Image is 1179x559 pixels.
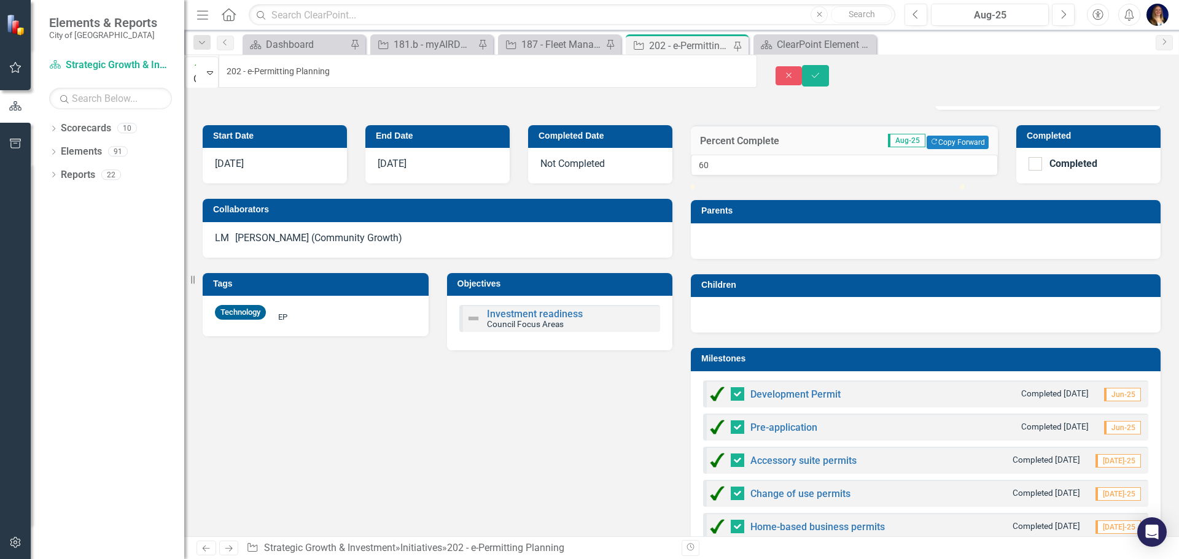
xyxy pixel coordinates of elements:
[447,542,564,553] div: 202 - e-Permitting Planning
[931,4,1049,26] button: Aug-25
[215,231,229,245] div: LM
[1104,421,1141,434] span: Jun-25
[49,88,172,109] input: Search Below...
[831,6,892,23] button: Search
[61,145,102,159] a: Elements
[750,422,817,433] a: Pre-application
[28,18,952,33] li: PLANNED: start development for subdivision, user acceptance testing on release 4.
[750,488,850,499] a: Change of use permits
[710,420,725,434] img: Completed
[457,279,667,288] h3: Objectives
[1095,454,1141,468] span: [DATE]-25
[1021,388,1089,399] small: Completed [DATE]
[193,72,196,87] div: On Target
[501,37,602,52] a: 187 - Fleet Management
[246,37,347,52] a: Dashboard
[278,312,287,322] span: EP
[49,30,157,40] small: City of [GEOGRAPHIC_DATA]
[1027,131,1154,141] h3: Completed
[1095,520,1141,534] span: [DATE]-25
[521,37,602,52] div: 187 - Fleet Management
[376,131,504,141] h3: End Date
[101,169,121,180] div: 22
[61,168,95,182] a: Reports
[213,205,666,214] h3: Collaborators
[378,158,407,169] span: [DATE]
[701,280,1154,290] h3: Children
[1146,4,1169,26] img: Erin Busby
[246,541,672,555] div: » »
[264,542,395,553] a: Strategic Growth & Investment
[215,305,266,320] span: Technology
[213,131,341,141] h3: Start Date
[710,519,725,534] img: Completed
[927,136,989,149] button: Copy Forward
[117,123,137,134] div: 10
[849,9,875,19] span: Search
[750,521,885,533] a: Home-based business permits
[219,55,757,88] input: This field is required
[701,206,1154,215] h3: Parents
[1013,520,1080,532] small: Completed [DATE]
[49,15,157,30] span: Elements & Reports
[935,8,1045,23] div: Aug-25
[235,231,402,245] div: [PERSON_NAME] (Community Growth)
[528,148,672,183] div: Not Completed
[701,354,1154,363] h3: Milestones
[750,388,841,400] a: Development Permit
[215,158,244,169] span: [DATE]
[750,455,857,466] a: Accessory suite permits
[1095,487,1141,501] span: [DATE]-25
[213,279,422,288] h3: Tags
[487,319,564,329] small: Council Focus Areas
[1013,454,1080,466] small: Completed [DATE]
[108,147,128,157] div: 91
[487,308,583,320] a: Investment readiness​
[1137,517,1167,547] div: Open Intercom Messenger
[700,136,827,147] h3: Percent Complete
[1104,388,1141,401] span: Jun-25
[394,37,475,52] div: 181.b - myAIRDRIE redevelopment
[888,134,925,147] span: Aug-25
[400,542,442,553] a: Initiatives
[266,37,347,52] div: Dashboard
[6,13,28,35] img: ClearPoint Strategy
[466,311,481,326] img: Not Defined
[757,37,873,52] a: ClearPoint Element Definitions
[539,131,666,141] h3: Completed Date
[1021,421,1089,433] small: Completed [DATE]
[710,387,725,401] img: Completed
[777,37,873,52] div: ClearPoint Element Definitions
[249,4,895,26] input: Search ClearPoint...
[1013,487,1080,499] small: Completed [DATE]
[373,37,475,52] a: 181.b - myAIRDRIE redevelopment
[710,486,725,501] img: Completed
[49,58,172,72] a: Strategic Growth & Investment
[28,3,952,18] li: COMPLETED: User acceptance testing on release 3, Release 3 go live, completed development on rele...
[710,453,725,468] img: Completed
[61,121,111,136] a: Scorecards
[649,38,730,53] div: 202 - e-Permitting Planning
